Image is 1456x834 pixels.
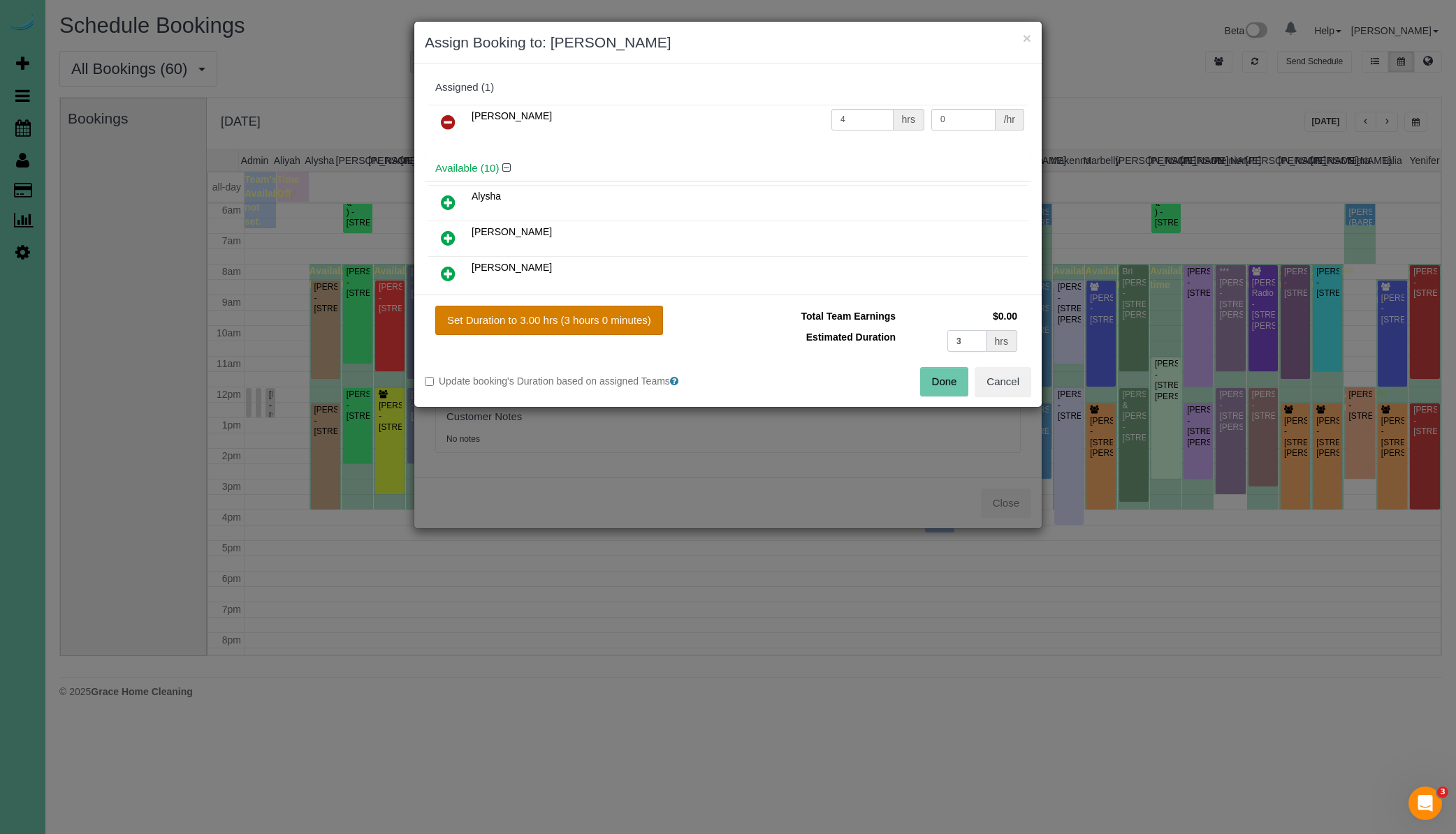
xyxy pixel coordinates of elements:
[472,226,552,237] span: [PERSON_NAME]
[899,306,1021,327] td: $0.00
[472,262,552,273] span: [PERSON_NAME]
[435,306,663,335] button: Set Duration to 3.00 hrs (3 hours 0 minutes)
[425,377,434,386] input: Update booking's Duration based on assigned Teams
[435,82,1021,94] div: Assigned (1)
[425,374,718,388] label: Update booking's Duration based on assigned Teams
[472,191,501,202] span: Alysha
[1437,787,1448,798] span: 3
[975,367,1031,396] button: Cancel
[1023,31,1031,45] button: ×
[1408,787,1442,820] iframe: Intercom live chat
[738,306,899,327] td: Total Team Earnings
[894,109,924,131] div: hrs
[920,367,969,396] button: Done
[987,330,1017,352] div: hrs
[996,109,1024,131] div: /hr
[472,110,552,121] span: [PERSON_NAME]
[806,332,896,343] span: Estimated Duration
[435,163,1021,174] h4: Available (10)
[425,32,1031,53] h3: Assign Booking to: [PERSON_NAME]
